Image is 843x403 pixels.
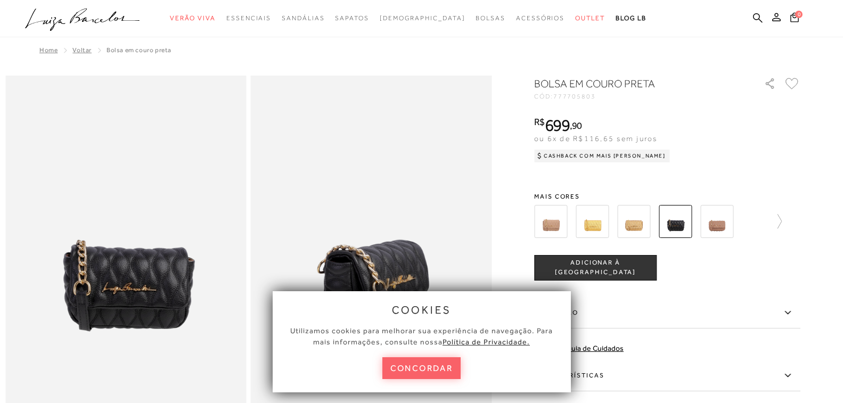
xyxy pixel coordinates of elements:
[576,205,609,238] img: BOLSA EM COURO DOURADO COM LOGO METALIZADO LB PEQUENA
[282,14,324,22] span: Sandálias
[382,357,461,379] button: concordar
[335,14,369,22] span: Sapatos
[553,93,596,100] span: 777705803
[534,134,657,143] span: ou 6x de R$116,65 sem juros
[616,9,646,28] a: BLOG LB
[534,117,545,127] i: R$
[226,14,271,22] span: Essenciais
[282,9,324,28] a: noSubCategoriesText
[787,12,802,26] button: 0
[534,193,800,200] span: Mais cores
[443,338,530,346] a: Política de Privacidade.
[795,11,803,18] span: 0
[226,9,271,28] a: noSubCategoriesText
[617,205,650,238] img: BOLSA EM COURO OURO VELHO COM LOGO METALIZADO LB PEQUENA
[107,46,171,54] span: BOLSA EM COURO PRETA
[335,9,369,28] a: noSubCategoriesText
[170,9,216,28] a: noSubCategoriesText
[575,9,605,28] a: noSubCategoriesText
[476,14,505,22] span: Bolsas
[534,255,657,281] button: ADICIONAR À [GEOGRAPHIC_DATA]
[535,258,656,277] span: ADICIONAR À [GEOGRAPHIC_DATA]
[534,360,800,391] label: Características
[570,121,582,130] i: ,
[534,150,670,162] div: Cashback com Mais [PERSON_NAME]
[290,326,553,346] span: Utilizamos cookies para melhorar sua experiência de navegação. Para mais informações, consulte nossa
[72,46,92,54] a: Voltar
[700,205,733,238] img: Bolsa pequena crossbody camel
[534,76,734,91] h1: BOLSA EM COURO PRETA
[545,116,570,135] span: 699
[516,9,564,28] a: noSubCategoriesText
[534,93,747,100] div: CÓD:
[572,120,582,131] span: 90
[534,205,567,238] img: BOLSA EM COURO BEGE COM LOGO METALIZADO LB PEQUENA
[39,46,58,54] a: Home
[575,14,605,22] span: Outlet
[516,14,564,22] span: Acessórios
[380,9,465,28] a: noSubCategoriesText
[380,14,465,22] span: [DEMOGRAPHIC_DATA]
[392,304,452,316] span: cookies
[170,14,216,22] span: Verão Viva
[534,298,800,328] label: Descrição
[659,205,692,238] img: BOLSA EM COURO PRETA
[476,9,505,28] a: noSubCategoriesText
[616,14,646,22] span: BLOG LB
